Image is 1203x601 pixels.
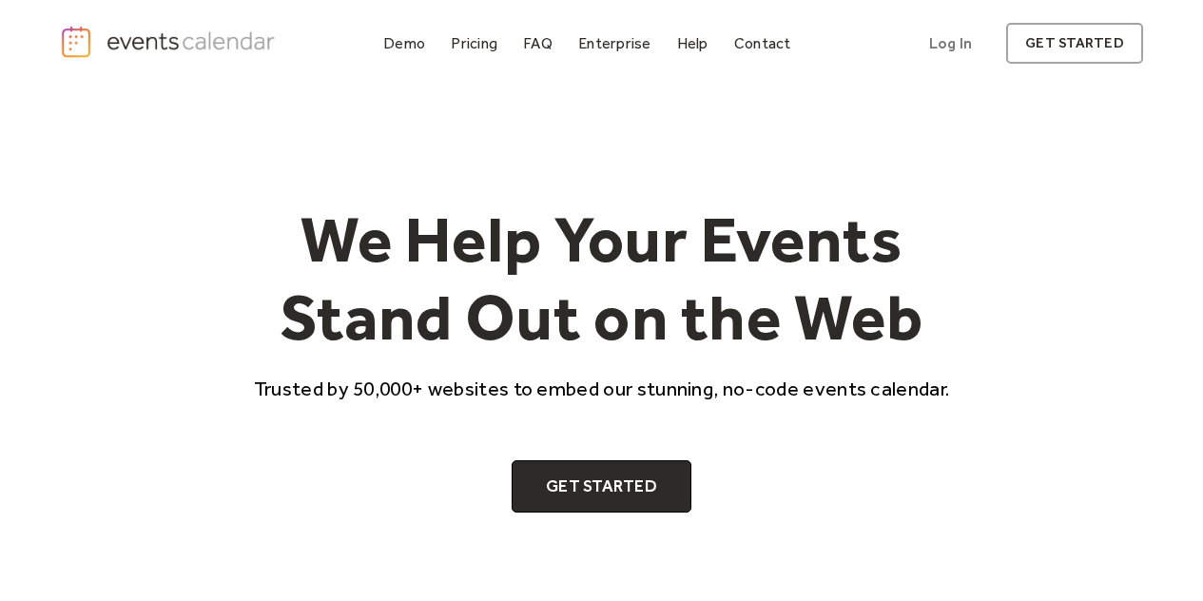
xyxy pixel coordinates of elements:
a: Get Started [512,460,691,514]
a: Help [669,30,716,56]
p: Trusted by 50,000+ websites to embed our stunning, no-code events calendar. [237,375,967,402]
div: Contact [734,38,791,48]
h1: We Help Your Events Stand Out on the Web [237,201,967,356]
a: get started [1006,23,1142,64]
a: Log In [910,23,991,64]
div: FAQ [523,38,553,48]
a: Demo [376,30,433,56]
a: Pricing [443,30,505,56]
a: Enterprise [571,30,658,56]
a: FAQ [515,30,560,56]
a: Contact [727,30,799,56]
div: Pricing [451,38,497,48]
div: Demo [383,38,425,48]
div: Help [677,38,708,48]
div: Enterprise [578,38,650,48]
